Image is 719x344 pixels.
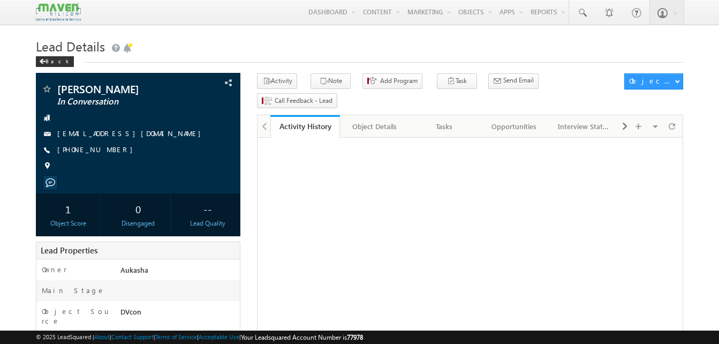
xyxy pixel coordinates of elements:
div: Disengaged [109,219,168,228]
a: Terms of Service [155,333,197,340]
a: Acceptable Use [199,333,239,340]
span: Call Feedback - Lead [275,96,332,106]
button: Call Feedback - Lead [257,93,337,109]
div: DVcon [118,306,240,321]
div: 1 [39,199,97,219]
button: Task [437,73,477,89]
div: Tasks [419,120,470,133]
div: Opportunities [488,120,540,133]
a: [EMAIL_ADDRESS][DOMAIN_NAME] [57,129,206,138]
div: -- [178,199,237,219]
span: In Conversation [57,96,183,107]
button: Send Email [488,73,539,89]
div: Interview Status [558,120,609,133]
a: Object Details [340,115,410,138]
button: Object Actions [624,73,683,89]
a: Back [36,56,79,65]
label: Object Source [42,306,110,326]
span: Your Leadsquared Account Number is [241,333,363,341]
a: Opportunities [480,115,549,138]
span: © 2025 LeadSquared | | | | | [36,332,363,342]
div: Object Details [349,120,400,133]
a: About [94,333,110,340]
div: Object Actions [629,76,675,86]
a: Tasks [410,115,480,138]
span: Lead Details [36,38,105,55]
span: Add Program [380,76,418,86]
a: Interview Status [549,115,619,138]
span: Aukasha [120,265,148,274]
div: 0 [109,199,168,219]
label: Owner [42,265,67,274]
span: [PERSON_NAME] [57,84,183,94]
span: [PHONE_NUMBER] [57,145,138,155]
div: Lead Quality [178,219,237,228]
label: Main Stage [42,286,105,295]
span: Lead Properties [41,245,97,256]
button: Note [311,73,351,89]
span: 77978 [347,333,363,341]
span: Send Email [503,76,534,85]
img: Custom Logo [36,3,81,21]
button: Activity [257,73,297,89]
button: Add Program [362,73,422,89]
div: Back [36,56,74,67]
div: Activity History [278,121,332,131]
a: Activity History [270,115,340,138]
div: Object Score [39,219,97,228]
a: Contact Support [111,333,154,340]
